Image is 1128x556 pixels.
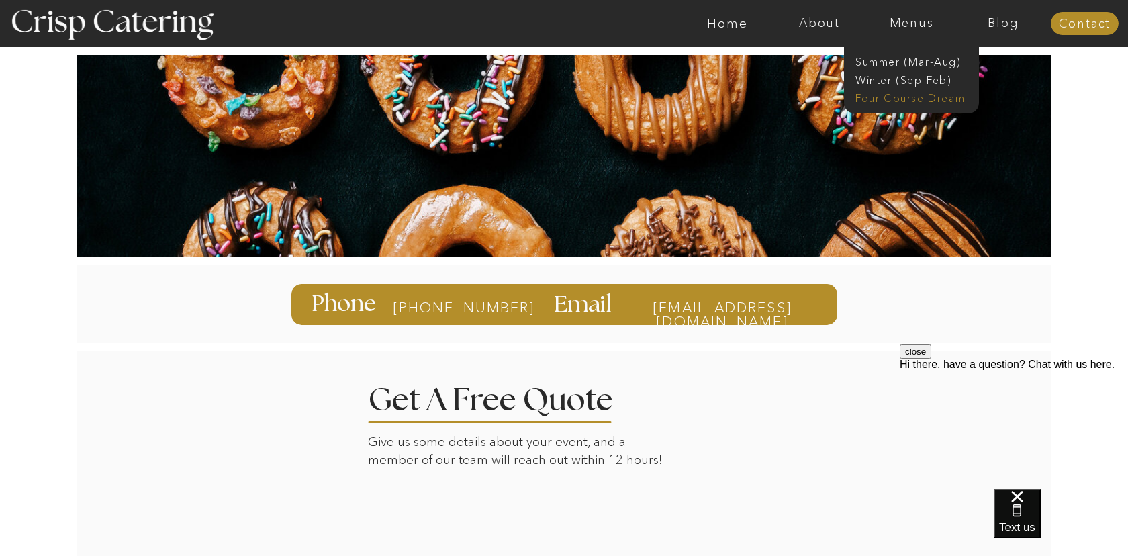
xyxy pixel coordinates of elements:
a: [PHONE_NUMBER] [393,300,500,315]
a: About [773,17,865,30]
p: Give us some details about your event, and a member of our team will reach out within 12 hours! [368,433,672,473]
a: Menus [865,17,957,30]
a: [EMAIL_ADDRESS][DOMAIN_NAME] [626,300,818,313]
a: Home [681,17,773,30]
a: Winter (Sep-Feb) [855,73,966,85]
a: Blog [957,17,1049,30]
h3: Phone [312,293,379,316]
h3: Email [554,293,616,315]
iframe: podium webchat widget prompt [900,344,1128,506]
iframe: podium webchat widget bubble [994,489,1128,556]
a: Summer (Mar-Aug) [855,54,976,67]
a: Contact [1051,17,1119,31]
a: Four Course Dream [855,91,976,103]
h2: Get A Free Quote [368,385,654,410]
